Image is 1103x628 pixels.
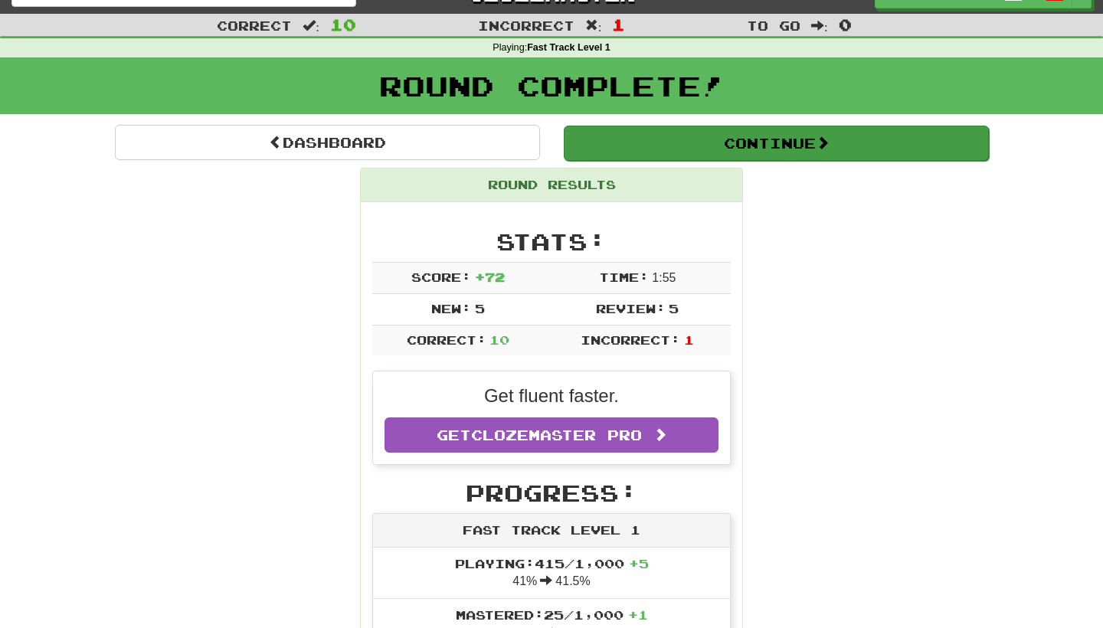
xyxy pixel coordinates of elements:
[407,332,486,347] span: Correct:
[478,18,574,33] span: Incorrect
[839,15,852,34] span: 0
[5,70,1098,101] h1: Round Complete!
[669,301,679,316] span: 5
[475,270,505,284] span: + 72
[599,270,649,284] span: Time:
[747,18,800,33] span: To go
[581,332,680,347] span: Incorrect:
[217,18,292,33] span: Correct
[628,607,648,622] span: + 1
[411,270,471,284] span: Score:
[373,514,730,548] div: Fast Track Level 1
[489,332,509,347] span: 10
[629,556,649,571] span: + 5
[564,126,989,161] button: Continue
[612,15,625,34] span: 1
[585,19,602,32] span: :
[385,383,718,409] p: Get fluent faster.
[471,427,642,443] span: Clozemaster Pro
[431,301,471,316] span: New:
[456,607,648,622] span: Mastered: 25 / 1,000
[596,301,666,316] span: Review:
[811,19,828,32] span: :
[455,556,649,571] span: Playing: 415 / 1,000
[373,548,730,600] li: 41% 41.5%
[372,480,731,505] h2: Progress:
[652,271,676,284] span: 1 : 55
[115,125,540,160] a: Dashboard
[330,15,356,34] span: 10
[475,301,485,316] span: 5
[684,332,694,347] span: 1
[361,168,742,202] div: Round Results
[303,19,319,32] span: :
[385,417,718,453] a: GetClozemaster Pro
[527,42,610,53] strong: Fast Track Level 1
[372,229,731,254] h2: Stats:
